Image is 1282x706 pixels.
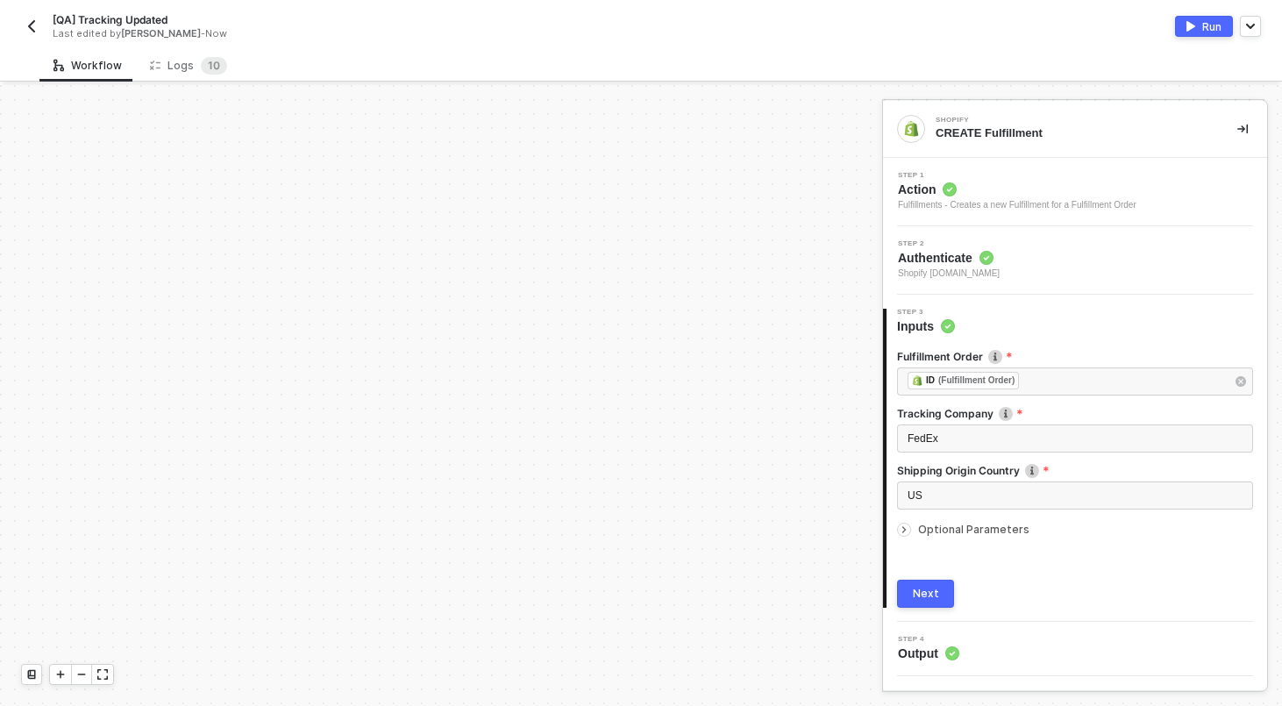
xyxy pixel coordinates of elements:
[898,645,959,662] span: Output
[897,309,955,316] span: Step 3
[899,524,909,535] span: icon-arrow-right-small
[1237,124,1248,134] span: icon-collapse-right
[938,374,1015,388] div: (Fulfillment Order)
[898,181,1136,198] span: Action
[898,267,1000,281] span: Shopify [DOMAIN_NAME]
[936,125,1209,141] div: CREATE Fulfillment
[913,587,939,601] div: Next
[53,59,122,73] div: Workflow
[21,16,42,37] button: back
[908,489,922,502] span: US
[898,240,1000,247] span: Step 2
[898,636,959,643] span: Step 4
[1025,464,1039,478] img: icon-info
[912,375,922,386] img: fieldIcon
[897,520,1253,539] div: Optional Parameters
[53,27,601,40] div: Last edited by - Now
[883,309,1267,608] div: Step 3Inputs Fulfillment Ordericon-infofieldIconID(Fulfillment Order)Tracking Companyicon-infoFed...
[898,172,1136,179] span: Step 1
[201,57,227,75] sup: 10
[76,669,87,680] span: icon-minus
[926,373,935,389] div: ID
[999,407,1013,421] img: icon-info
[1186,21,1195,32] img: activate
[897,349,1253,364] label: Fulfillment Order
[936,117,1199,124] div: Shopify
[918,523,1029,536] span: Optional Parameters
[988,350,1002,364] img: icon-info
[897,580,954,608] button: Next
[897,406,1253,421] label: Tracking Company
[897,463,1253,478] label: Shipping Origin Country
[883,240,1267,281] div: Step 2Authenticate Shopify [DOMAIN_NAME]
[898,198,1136,212] div: Fulfillments - Creates a new Fulfillment for a Fulfillment Order
[908,432,938,445] span: FedEx
[121,27,201,39] span: [PERSON_NAME]
[213,59,220,72] span: 0
[150,57,227,75] div: Logs
[53,12,167,27] span: [QA] Tracking Updated
[897,317,955,335] span: Inputs
[55,669,66,680] span: icon-play
[1175,16,1233,37] button: activateRun
[883,636,1267,662] div: Step 4Output
[903,121,919,137] img: integration-icon
[208,59,213,72] span: 1
[883,172,1267,212] div: Step 1Action Fulfillments - Creates a new Fulfillment for a Fulfillment Order
[898,249,1000,267] span: Authenticate
[25,19,39,33] img: back
[1202,19,1221,34] div: Run
[97,669,108,680] span: icon-expand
